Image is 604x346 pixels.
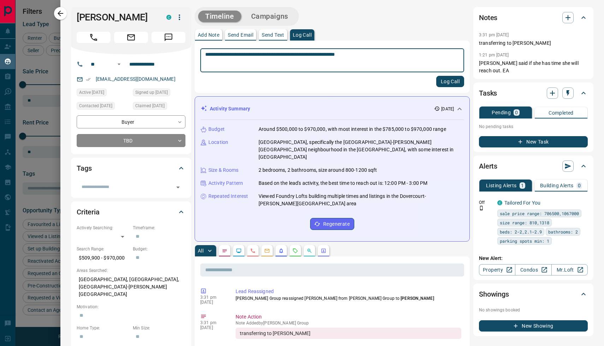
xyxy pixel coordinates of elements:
[222,248,227,254] svg: Notes
[77,134,185,147] div: TBD
[259,193,464,207] p: Viewed Foundry Lofts building multiple times and listings in the Dovercourt-[PERSON_NAME][GEOGRAP...
[77,246,129,252] p: Search Range:
[77,163,91,174] h2: Tags
[166,15,171,20] div: condos.ca
[436,76,464,87] button: Log Call
[96,76,176,82] a: [EMAIL_ADDRESS][DOMAIN_NAME]
[198,248,203,253] p: All
[479,85,588,102] div: Tasks
[479,199,493,206] p: Off
[236,313,461,321] p: Note Action
[310,218,354,230] button: Regenerate
[198,11,241,22] button: Timeline
[133,89,185,98] div: Tue Sep 09 2025
[479,136,588,147] button: New Task
[504,200,540,206] a: Tailored For You
[479,158,588,175] div: Alerts
[135,89,168,96] span: Signed up [DATE]
[236,288,461,295] p: Lead Reassigned
[540,183,574,188] p: Building Alerts
[321,248,326,254] svg: Agent Actions
[479,255,588,262] p: New Alert:
[77,325,129,331] p: Home Type:
[201,102,464,115] div: Activity Summary[DATE]
[500,219,549,226] span: size range: 810,1318
[479,60,588,74] p: [PERSON_NAME] said if she has time she will reach out. EA
[200,320,225,325] p: 3:31 pm
[262,32,284,37] p: Send Text
[264,248,270,254] svg: Emails
[114,32,148,43] span: Email
[208,193,248,200] p: Repeated Interest
[200,295,225,300] p: 3:31 pm
[200,325,225,330] p: [DATE]
[497,200,502,205] div: condos.ca
[250,248,256,254] svg: Calls
[479,206,484,211] svg: Push Notification Only
[173,182,183,192] button: Open
[79,102,112,109] span: Contacted [DATE]
[135,102,165,109] span: Claimed [DATE]
[77,115,185,128] div: Buyer
[236,295,461,302] p: [PERSON_NAME] Group reassigned [PERSON_NAME] from [PERSON_NAME] Group to
[259,126,446,133] p: Around $500,000 to $970,000, with most interest in the $785,000 to $970,000 range
[236,248,242,254] svg: Lead Browsing Activity
[77,89,129,98] div: Tue Sep 09 2025
[210,105,250,113] p: Activity Summary
[479,286,588,303] div: Showings
[77,102,129,112] div: Tue Sep 09 2025
[401,296,434,301] span: [PERSON_NAME]
[133,102,185,112] div: Sat Sep 13 2025
[479,12,497,23] h2: Notes
[479,320,588,332] button: New Showing
[208,139,228,146] p: Location
[79,89,104,96] span: Active [DATE]
[259,166,377,174] p: 2 bedrooms, 2 bathrooms, size around 800-1200 sqft
[578,183,581,188] p: 0
[208,180,243,187] p: Activity Pattern
[479,9,588,26] div: Notes
[115,60,123,68] button: Open
[77,12,156,23] h1: [PERSON_NAME]
[152,32,185,43] span: Message
[208,166,239,174] p: Size & Rooms
[77,204,185,220] div: Criteria
[492,110,511,115] p: Pending
[133,225,185,231] p: Timeframe:
[236,328,461,339] div: transferring to [PERSON_NAME]
[198,32,219,37] p: Add Note
[228,32,253,37] p: Send Email
[307,248,312,254] svg: Opportunities
[244,11,295,22] button: Campaigns
[479,289,509,300] h2: Showings
[479,87,497,99] h2: Tasks
[278,248,284,254] svg: Listing Alerts
[479,307,588,313] p: No showings booked
[500,228,542,235] span: beds: 2-2,2.1-2.9
[479,40,588,47] p: transferring to [PERSON_NAME]
[515,110,518,115] p: 0
[515,264,551,275] a: Condos
[479,32,509,37] p: 3:31 pm [DATE]
[259,180,427,187] p: Based on the lead's activity, the best time to reach out is: 12:00 PM - 3:00 PM
[77,304,185,310] p: Motivation:
[77,252,129,264] p: $509,900 - $970,000
[208,126,225,133] p: Budget
[86,77,91,82] svg: Email Verified
[500,210,579,217] span: sale price range: 706500,1067000
[479,264,515,275] a: Property
[77,274,185,300] p: [GEOGRAPHIC_DATA], [GEOGRAPHIC_DATA], [GEOGRAPHIC_DATA]-[PERSON_NAME][GEOGRAPHIC_DATA]
[236,321,461,326] p: Note Added by [PERSON_NAME] Group
[133,246,185,252] p: Budget:
[441,106,454,112] p: [DATE]
[551,264,588,275] a: Mr.Loft
[292,248,298,254] svg: Requests
[479,121,588,132] p: No pending tasks
[77,267,185,274] p: Areas Searched:
[548,228,578,235] span: bathrooms: 2
[521,183,524,188] p: 1
[77,206,100,218] h2: Criteria
[77,225,129,231] p: Actively Searching:
[486,183,517,188] p: Listing Alerts
[77,160,185,177] div: Tags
